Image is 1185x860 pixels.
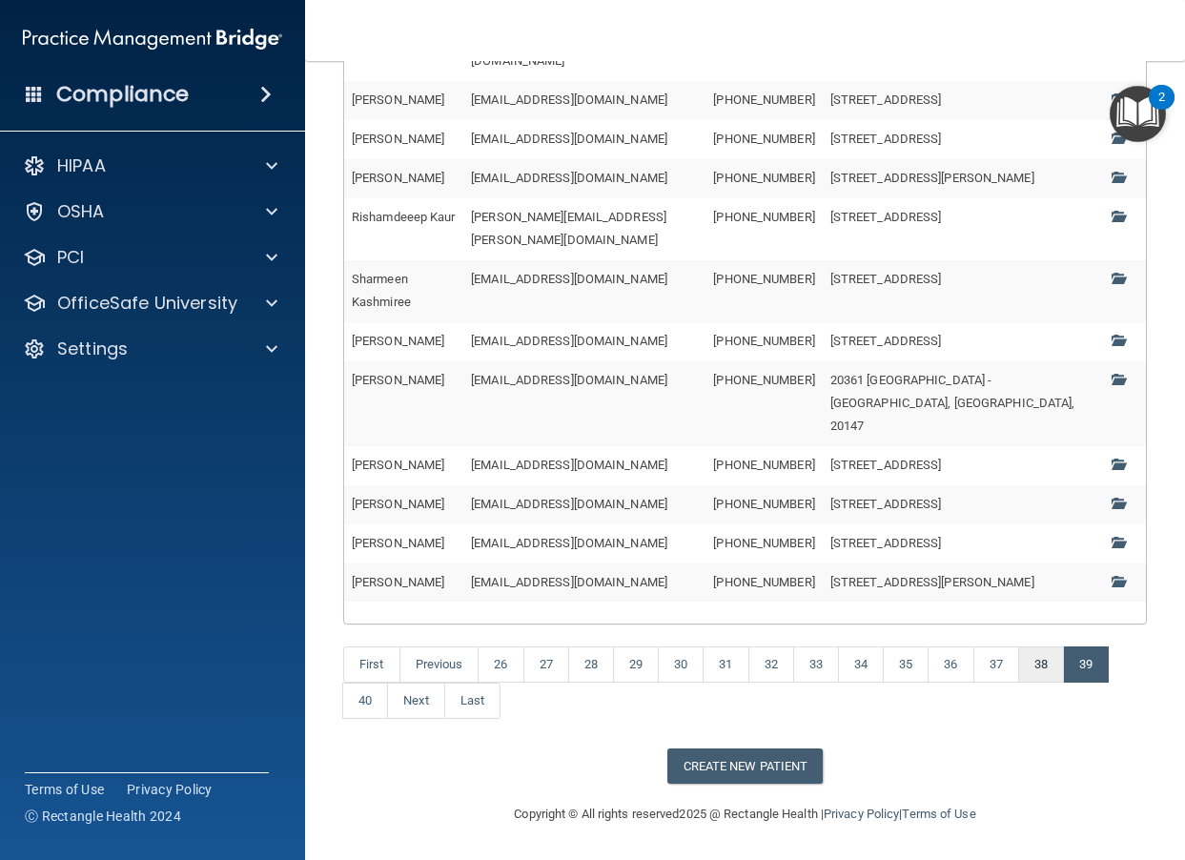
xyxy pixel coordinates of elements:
td: [STREET_ADDRESS] [823,81,1104,120]
span: Ⓒ Rectangle Health 2024 [25,807,181,826]
p: HIPAA [57,154,106,177]
td: [STREET_ADDRESS] [823,322,1104,361]
td: [STREET_ADDRESS] [823,485,1104,524]
a: 40 [342,683,388,719]
a: Last [444,683,501,719]
a: 28 [568,646,614,683]
a: Previous [399,646,480,683]
a: 33 [793,646,839,683]
a: 36 [928,646,973,683]
td: [PERSON_NAME] [344,361,463,446]
td: [EMAIL_ADDRESS][DOMAIN_NAME] [463,120,705,159]
a: 27 [523,646,569,683]
td: [EMAIL_ADDRESS][DOMAIN_NAME] [463,563,705,602]
a: 38 [1018,646,1064,683]
td: [STREET_ADDRESS] [823,120,1104,159]
a: 32 [748,646,794,683]
td: [EMAIL_ADDRESS][DOMAIN_NAME] [463,260,705,322]
p: OSHA [57,200,105,223]
td: [EMAIL_ADDRESS][DOMAIN_NAME] [463,81,705,120]
td: [PERSON_NAME] [344,322,463,361]
td: [EMAIL_ADDRESS][DOMAIN_NAME] [463,524,705,563]
td: [PHONE_NUMBER] [705,524,822,563]
td: [PERSON_NAME] [344,563,463,602]
a: Terms of Use [25,780,104,799]
a: OSHA [23,200,277,223]
td: [PHONE_NUMBER] [705,446,822,485]
td: 20361 [GEOGRAPHIC_DATA] - [GEOGRAPHIC_DATA], [GEOGRAPHIC_DATA], 20147 [823,361,1104,446]
div: 2 [1158,97,1165,122]
td: [EMAIL_ADDRESS][DOMAIN_NAME] [463,446,705,485]
a: 26 [478,646,523,683]
td: [EMAIL_ADDRESS][DOMAIN_NAME] [463,361,705,446]
td: [STREET_ADDRESS] [823,524,1104,563]
p: OfficeSafe University [57,292,237,315]
a: First [343,646,400,683]
h4: Compliance [56,81,189,108]
td: [PHONE_NUMBER] [705,81,822,120]
a: Terms of Use [902,807,975,821]
td: [PHONE_NUMBER] [705,322,822,361]
p: Settings [57,338,128,360]
a: 35 [883,646,929,683]
td: [PHONE_NUMBER] [705,485,822,524]
button: Create New Patient [667,748,824,784]
td: [STREET_ADDRESS][PERSON_NAME] [823,159,1104,198]
td: [EMAIL_ADDRESS][DOMAIN_NAME] [463,322,705,361]
td: [PERSON_NAME] [344,159,463,198]
td: [EMAIL_ADDRESS][DOMAIN_NAME] [463,159,705,198]
td: [PHONE_NUMBER] [705,120,822,159]
button: Open Resource Center, 2 new notifications [1110,86,1166,142]
a: 29 [613,646,659,683]
a: Next [387,683,444,719]
a: 30 [658,646,704,683]
a: Privacy Policy [127,780,213,799]
a: Settings [23,338,277,360]
td: [PERSON_NAME] [344,524,463,563]
td: [PHONE_NUMBER] [705,159,822,198]
td: [PHONE_NUMBER] [705,198,822,260]
p: PCI [57,246,84,269]
a: 34 [838,646,884,683]
a: 39 [1063,646,1109,683]
a: OfficeSafe University [23,292,277,315]
td: [PERSON_NAME] [344,446,463,485]
td: [STREET_ADDRESS] [823,446,1104,485]
td: [STREET_ADDRESS] [823,260,1104,322]
td: [PERSON_NAME] [344,81,463,120]
td: [STREET_ADDRESS] [823,198,1104,260]
td: [PERSON_NAME] [344,120,463,159]
a: 37 [973,646,1019,683]
a: Privacy Policy [824,807,899,821]
a: HIPAA [23,154,277,177]
td: Sharmeen Kashmiree [344,260,463,322]
td: [PHONE_NUMBER] [705,260,822,322]
td: [PERSON_NAME] [344,485,463,524]
a: PCI [23,246,277,269]
td: [PERSON_NAME][EMAIL_ADDRESS][PERSON_NAME][DOMAIN_NAME] [463,198,705,260]
iframe: Drift Widget Chat Controller [1090,728,1162,801]
td: [STREET_ADDRESS][PERSON_NAME] [823,563,1104,602]
div: Copyright © All rights reserved 2025 @ Rectangle Health | | [398,784,1093,845]
td: Rishamdeeep Kaur [344,198,463,260]
td: [EMAIL_ADDRESS][DOMAIN_NAME] [463,485,705,524]
a: 31 [703,646,748,683]
td: [PHONE_NUMBER] [705,563,822,602]
img: PMB logo [23,20,282,58]
td: [PHONE_NUMBER] [705,361,822,446]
